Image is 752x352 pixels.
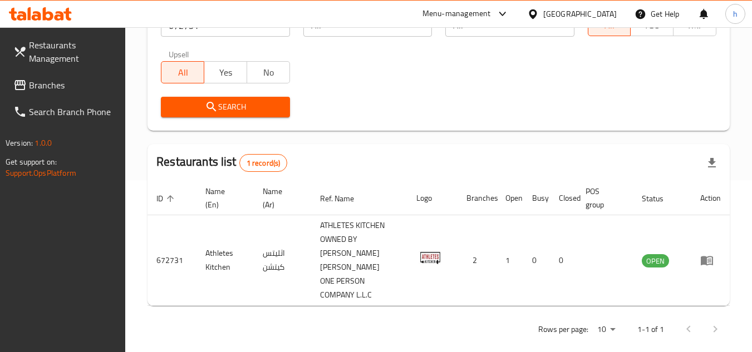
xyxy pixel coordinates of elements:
label: Upsell [169,50,189,58]
span: Search Branch Phone [29,105,117,118]
span: All [593,17,627,33]
button: Search [161,97,289,117]
td: اثليتس كيتشن [254,215,311,306]
div: Export file [699,150,725,176]
span: Get support on: [6,155,57,169]
td: ATHLETES KITCHEN OWNED BY [PERSON_NAME] [PERSON_NAME] ONE PERSON COMPANY L.L.C [311,215,408,306]
button: All [161,61,204,83]
div: Total records count [239,154,288,172]
a: Branches [4,72,126,98]
div: OPEN [642,254,669,267]
span: Version: [6,136,33,150]
span: Ref. Name [320,192,368,205]
span: Yes [209,65,243,81]
th: Logo [407,181,458,215]
h2: Restaurants list [156,153,287,172]
td: 2 [458,215,497,306]
div: Rows per page: [593,321,620,338]
span: OPEN [642,255,669,267]
p: Rows per page: [538,323,588,336]
span: Name (Ar) [263,185,297,211]
th: Closed [550,181,577,215]
th: Open [497,181,523,215]
span: 1 record(s) [240,158,287,168]
th: Branches [458,181,497,215]
a: Search Branch Phone [4,98,126,125]
span: TMP [678,17,712,33]
span: No [252,65,286,81]
span: 1.0.0 [35,136,52,150]
td: 0 [523,215,550,306]
button: Yes [204,61,247,83]
div: Menu [700,254,721,267]
td: 1 [497,215,523,306]
span: h [733,8,738,20]
th: Action [691,181,730,215]
span: POS group [586,185,620,211]
div: [GEOGRAPHIC_DATA] [543,8,617,20]
span: All [166,65,200,81]
th: Busy [523,181,550,215]
span: TGO [635,17,669,33]
p: 1-1 of 1 [637,323,664,336]
div: Menu-management [422,7,491,21]
span: ID [156,192,178,205]
span: Name (En) [205,185,240,211]
span: Restaurants Management [29,38,117,65]
span: Branches [29,78,117,92]
a: Support.OpsPlatform [6,166,76,180]
td: Athletes Kitchen [196,215,254,306]
button: No [247,61,290,83]
img: Athletes Kitchen [416,244,444,272]
a: Restaurants Management [4,32,126,72]
table: enhanced table [148,181,730,306]
td: 672731 [148,215,196,306]
span: Search [170,100,281,114]
td: 0 [550,215,577,306]
span: Status [642,192,678,205]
